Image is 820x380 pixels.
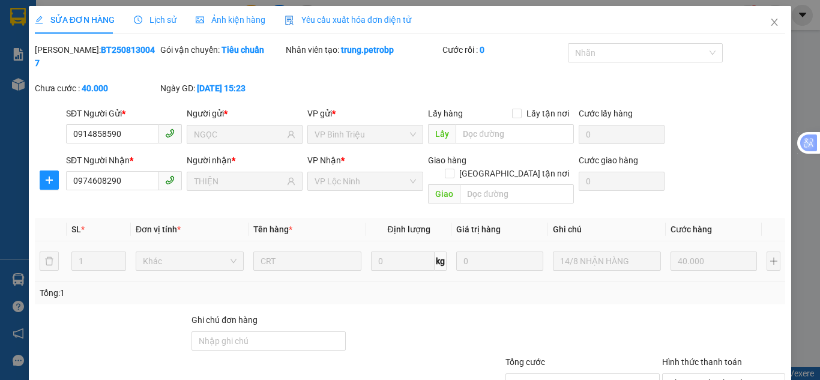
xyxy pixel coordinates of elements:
[341,45,394,55] b: trung.petrobp
[222,45,264,55] b: Tiêu chuẩn
[456,252,543,271] input: 0
[134,16,142,24] span: clock-circle
[505,357,545,367] span: Tổng cước
[767,252,780,271] button: plus
[160,82,283,95] div: Ngày GD:
[579,155,638,165] label: Cước giao hàng
[187,107,303,120] div: Người gửi
[307,107,423,120] div: VP gửi
[287,130,295,139] span: user
[456,124,574,143] input: Dọc đường
[480,45,484,55] b: 0
[134,15,176,25] span: Lịch sử
[387,225,430,234] span: Định lượng
[548,218,666,241] th: Ghi chú
[165,175,175,185] span: phone
[194,128,285,141] input: Tên người gửi
[285,15,411,25] span: Yêu cầu xuất hóa đơn điện tử
[82,83,108,93] b: 40.000
[287,177,295,185] span: user
[442,43,565,56] div: Cước rồi :
[40,170,59,190] button: plus
[456,225,501,234] span: Giá trị hàng
[35,43,158,70] div: [PERSON_NAME]:
[40,175,58,185] span: plus
[143,252,237,270] span: Khác
[136,225,181,234] span: Đơn vị tính
[579,125,665,144] input: Cước lấy hàng
[770,17,779,27] span: close
[40,286,318,300] div: Tổng: 1
[307,155,341,165] span: VP Nhận
[579,172,665,191] input: Cước giao hàng
[428,109,463,118] span: Lấy hàng
[194,175,285,188] input: Tên người nhận
[553,252,661,271] input: Ghi Chú
[40,252,59,271] button: delete
[286,43,440,56] div: Nhân viên tạo:
[435,252,447,271] span: kg
[165,128,175,138] span: phone
[35,82,158,95] div: Chưa cước :
[428,184,460,204] span: Giao
[662,357,742,367] label: Hình thức thanh toán
[197,83,246,93] b: [DATE] 15:23
[196,16,204,24] span: picture
[66,107,182,120] div: SĐT Người Gửi
[428,124,456,143] span: Lấy
[460,184,574,204] input: Dọc đường
[196,15,265,25] span: Ảnh kiện hàng
[428,155,466,165] span: Giao hàng
[66,154,182,167] div: SĐT Người Nhận
[522,107,574,120] span: Lấy tận nơi
[160,43,283,56] div: Gói vận chuyển:
[191,331,346,351] input: Ghi chú đơn hàng
[315,125,416,143] span: VP Bình Triệu
[253,225,292,234] span: Tên hàng
[71,225,81,234] span: SL
[454,167,574,180] span: [GEOGRAPHIC_DATA] tận nơi
[285,16,294,25] img: icon
[35,15,115,25] span: SỬA ĐƠN HÀNG
[671,252,757,271] input: 0
[579,109,633,118] label: Cước lấy hàng
[315,172,416,190] span: VP Lộc Ninh
[35,16,43,24] span: edit
[187,154,303,167] div: Người nhận
[253,252,361,271] input: VD: Bàn, Ghế
[671,225,712,234] span: Cước hàng
[191,315,258,325] label: Ghi chú đơn hàng
[758,6,791,40] button: Close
